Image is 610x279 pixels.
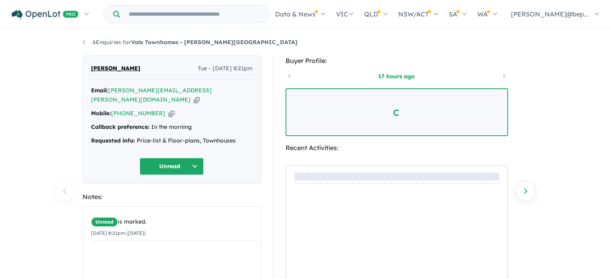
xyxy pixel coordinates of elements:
strong: Requested info: [91,137,135,144]
a: 6Enquiries forVale Townhomes - [PERSON_NAME][GEOGRAPHIC_DATA] [83,39,298,46]
button: Copy [194,96,200,104]
strong: Email: [91,87,108,94]
strong: Callback preference: [91,123,150,130]
strong: Mobile: [91,110,111,117]
input: Try estate name, suburb, builder or developer [122,6,268,23]
button: Copy [168,109,174,118]
div: Recent Activities: [286,143,508,153]
img: Openlot PRO Logo White [12,10,79,20]
span: [PERSON_NAME] [91,64,140,73]
div: Buyer Profile: [286,55,508,66]
a: [PERSON_NAME][EMAIL_ADDRESS][PERSON_NAME][DOMAIN_NAME] [91,87,212,104]
nav: breadcrumb [83,38,528,47]
div: In the morning [91,122,253,132]
a: 17 hours ago [363,72,431,80]
span: Unread [91,217,118,227]
span: Tue - [DATE] 8:21pm [198,64,253,73]
div: Notes: [83,191,261,202]
span: [PERSON_NAME]@bep... [511,10,589,18]
a: [PHONE_NUMBER] [111,110,165,117]
div: is marked. [91,217,259,227]
strong: Vale Townhomes - [PERSON_NAME][GEOGRAPHIC_DATA] [131,39,298,46]
small: [DATE] 8:21pm ([DATE]) [91,230,146,236]
button: Unread [140,158,204,175]
div: Price-list & Floor-plans, Townhouses [91,136,253,146]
